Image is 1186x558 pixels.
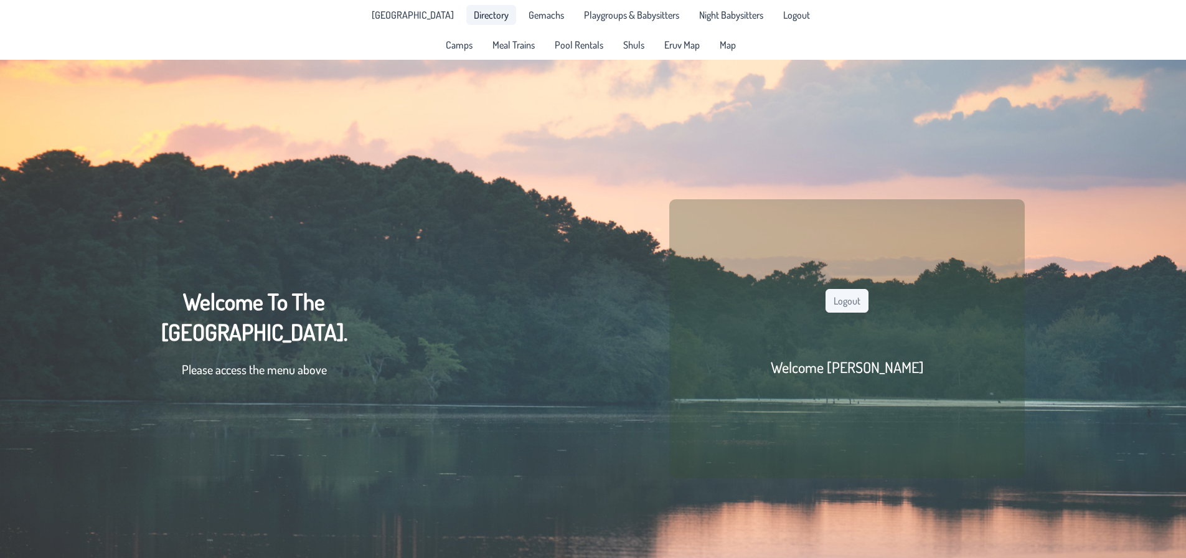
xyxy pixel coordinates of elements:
[555,40,603,50] span: Pool Rentals
[776,5,817,25] li: Logout
[372,10,454,20] span: [GEOGRAPHIC_DATA]
[474,10,509,20] span: Directory
[712,35,743,55] a: Map
[492,40,535,50] span: Meal Trains
[161,360,347,379] p: Please access the menu above
[161,286,347,391] div: Welcome To The [GEOGRAPHIC_DATA].
[623,40,644,50] span: Shuls
[783,10,810,20] span: Logout
[692,5,771,25] a: Night Babysitters
[577,5,687,25] a: Playgroups & Babysitters
[771,357,924,377] h2: Welcome [PERSON_NAME]
[657,35,707,55] a: Eruv Map
[364,5,461,25] li: Pine Lake Park
[438,35,480,55] a: Camps
[364,5,461,25] a: [GEOGRAPHIC_DATA]
[485,35,542,55] a: Meal Trains
[720,40,736,50] span: Map
[826,289,868,313] button: Logout
[547,35,611,55] a: Pool Rentals
[529,10,564,20] span: Gemachs
[664,40,700,50] span: Eruv Map
[699,10,763,20] span: Night Babysitters
[584,10,679,20] span: Playgroups & Babysitters
[616,35,652,55] a: Shuls
[521,5,572,25] a: Gemachs
[466,5,516,25] a: Directory
[446,40,473,50] span: Camps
